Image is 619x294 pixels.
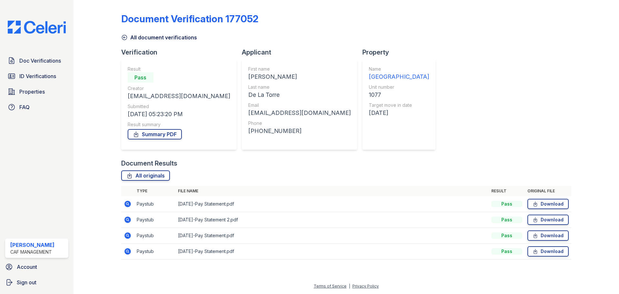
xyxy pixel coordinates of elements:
[527,230,569,241] a: Download
[175,244,489,259] td: [DATE]-Pay Statement.pdf
[248,90,351,99] div: De La Torre
[489,186,525,196] th: Result
[248,66,351,72] div: First name
[491,232,522,239] div: Pass
[369,108,429,117] div: [DATE]
[491,217,522,223] div: Pass
[3,276,71,289] a: Sign out
[128,110,230,119] div: [DATE] 05:23:20 PM
[134,196,175,212] td: Paystub
[121,13,259,25] div: Document Verification 177052
[128,103,230,110] div: Submitted
[134,244,175,259] td: Paystub
[121,48,242,57] div: Verification
[248,127,351,136] div: [PHONE_NUMBER]
[527,246,569,257] a: Download
[527,215,569,225] a: Download
[19,103,30,111] span: FAQ
[128,85,230,92] div: Creator
[5,54,68,67] a: Doc Verifications
[19,72,56,80] span: ID Verifications
[128,92,230,101] div: [EMAIL_ADDRESS][DOMAIN_NAME]
[19,57,61,65] span: Doc Verifications
[248,84,351,90] div: Last name
[491,201,522,207] div: Pass
[17,263,37,271] span: Account
[525,186,571,196] th: Original file
[3,260,71,273] a: Account
[369,84,429,90] div: Unit number
[527,199,569,209] a: Download
[369,72,429,81] div: [GEOGRAPHIC_DATA]
[352,284,379,289] a: Privacy Policy
[128,66,230,72] div: Result
[121,34,197,41] a: All document verifications
[10,241,54,249] div: [PERSON_NAME]
[175,196,489,212] td: [DATE]-Pay Statement.pdf
[10,249,54,255] div: CAF Management
[369,90,429,99] div: 1077
[491,248,522,255] div: Pass
[248,120,351,127] div: Phone
[175,186,489,196] th: File name
[3,21,71,34] img: CE_Logo_Blue-a8612792a0a2168367f1c8372b55b34899dd931a85d93a1a3d3e32e68fde9ad4.png
[121,159,177,168] div: Document Results
[19,88,45,96] span: Properties
[349,284,350,289] div: |
[17,279,36,286] span: Sign out
[242,48,362,57] div: Applicant
[134,186,175,196] th: Type
[5,101,68,114] a: FAQ
[121,170,170,181] a: All originals
[369,102,429,108] div: Target move in date
[128,72,153,83] div: Pass
[175,228,489,244] td: [DATE]-Pay Statement.pdf
[128,129,182,139] a: Summary PDF
[248,72,351,81] div: [PERSON_NAME]
[134,228,175,244] td: Paystub
[248,108,351,117] div: [EMAIL_ADDRESS][DOMAIN_NAME]
[362,48,441,57] div: Property
[5,70,68,83] a: ID Verifications
[369,66,429,72] div: Name
[175,212,489,228] td: [DATE]-Pay Statement 2.pdf
[248,102,351,108] div: Email
[134,212,175,228] td: Paystub
[128,121,230,128] div: Result summary
[5,85,68,98] a: Properties
[369,66,429,81] a: Name [GEOGRAPHIC_DATA]
[314,284,347,289] a: Terms of Service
